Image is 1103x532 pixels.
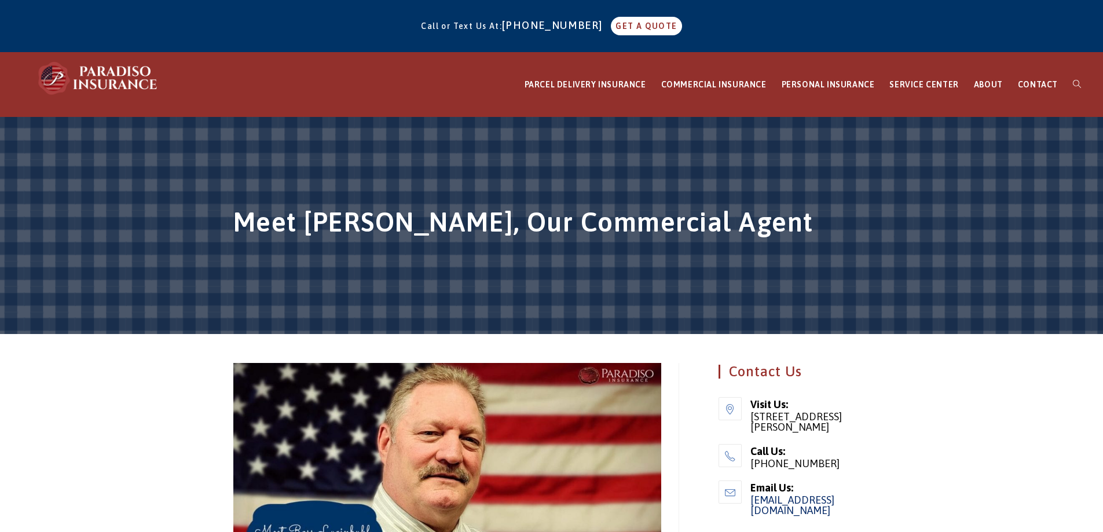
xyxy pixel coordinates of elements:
img: Paradiso Insurance [35,61,162,96]
span: Email Us: [750,480,869,495]
span: PERSONAL INSURANCE [782,80,875,89]
span: PARCEL DELIVERY INSURANCE [525,80,646,89]
span: Visit Us: [750,397,869,412]
span: CONTACT [1018,80,1058,89]
a: GET A QUOTE [611,17,681,35]
a: [PHONE_NUMBER] [502,19,609,31]
a: SERVICE CENTER [882,53,966,117]
span: Call or Text Us At: [421,21,502,31]
h1: Meet [PERSON_NAME], Our Commercial Agent [233,204,870,247]
a: PERSONAL INSURANCE [774,53,882,117]
span: ABOUT [974,80,1003,89]
span: COMMERCIAL INSURANCE [661,80,767,89]
span: SERVICE CENTER [889,80,958,89]
a: ABOUT [966,53,1010,117]
a: COMMERCIAL INSURANCE [654,53,774,117]
a: [EMAIL_ADDRESS][DOMAIN_NAME] [750,494,834,516]
span: [PHONE_NUMBER] [750,458,869,469]
a: PARCEL DELIVERY INSURANCE [517,53,654,117]
h4: Contact Us [719,365,869,379]
span: Call Us: [750,444,869,458]
a: CONTACT [1010,53,1065,117]
span: [STREET_ADDRESS][PERSON_NAME] [750,412,869,432]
